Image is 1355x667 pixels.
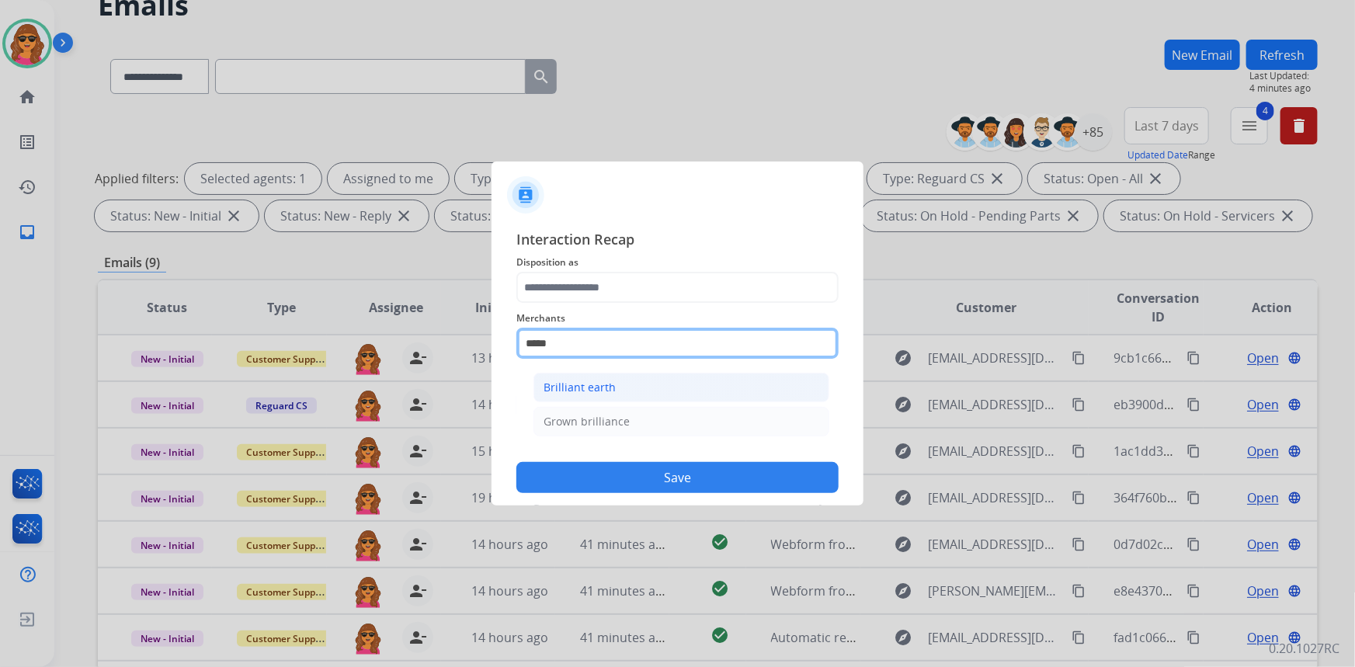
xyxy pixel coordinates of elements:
[516,253,839,272] span: Disposition as
[544,380,616,395] div: Brilliant earth
[1269,639,1339,658] p: 0.20.1027RC
[516,309,839,328] span: Merchants
[516,228,839,253] span: Interaction Recap
[507,176,544,214] img: contactIcon
[516,462,839,493] button: Save
[544,414,630,429] div: Grown brilliance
